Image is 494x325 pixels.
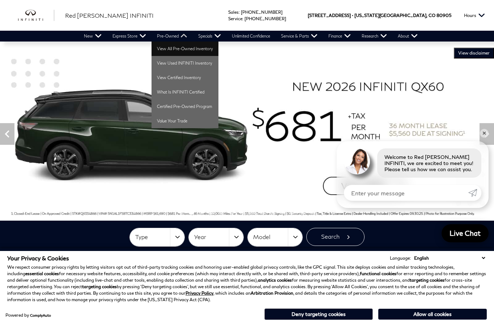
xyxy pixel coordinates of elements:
button: Year [189,228,243,246]
span: Go to slide 2 [188,207,195,214]
span: Go to slide 5 [218,207,225,214]
span: Live Chat [446,229,484,238]
p: We respect consumer privacy rights by letting visitors opt out of third-party tracking cookies an... [7,264,487,303]
span: Go to slide 4 [208,207,215,214]
span: Sales [228,9,239,15]
a: ComplyAuto [30,313,51,317]
strong: Arbitration Provision [251,290,293,296]
span: Go to slide 13 [299,207,306,214]
div: Language: [390,256,411,260]
input: Enter your message [344,185,468,201]
select: Language Select [412,255,487,261]
a: Red [PERSON_NAME] INFINITI [65,11,154,20]
a: infiniti [18,10,54,21]
a: Service & Parts [276,31,323,42]
div: Powered by [5,313,51,317]
span: Go to slide 8 [248,207,256,214]
a: Live Chat [442,224,489,242]
strong: functional cookies [360,271,396,276]
span: : [239,9,240,15]
span: Go to slide 1 [178,207,185,214]
span: Your Privacy & Cookies [7,255,69,261]
span: Go to slide 11 [279,207,286,214]
button: Type [130,228,184,246]
span: : [242,16,243,21]
a: About [392,31,423,42]
span: Go to slide 9 [259,207,266,214]
span: Go to slide 3 [198,207,205,214]
a: [PHONE_NUMBER] [241,9,282,15]
div: Welcome to Red [PERSON_NAME] INFINITI, we are excited to meet you! Please tell us how we can assi... [377,148,481,178]
a: Privacy Policy [186,290,213,296]
img: INFINITI [18,10,54,21]
strong: essential cookies [25,271,59,276]
a: New [78,31,107,42]
span: Go to slide 12 [289,207,296,214]
button: Model [248,228,302,246]
a: View Certified Inventory [152,70,218,85]
button: Allow all cookies [378,309,487,320]
a: View All Pre-Owned Inventory [152,42,218,56]
span: Type [135,231,170,243]
a: View Used INFINITI Inventory [152,56,218,70]
a: Unlimited Confidence [226,31,276,42]
a: Certified Pre-Owned Program [152,99,218,114]
span: Model [253,231,288,243]
a: Value Your Trade [152,114,218,128]
div: Next [480,123,494,145]
nav: Main Navigation [78,31,423,42]
a: Specials [193,31,226,42]
span: Service [228,16,242,21]
span: Go to slide 7 [238,207,246,214]
button: Deny targeting cookies [264,308,373,320]
span: Go to slide 10 [269,207,276,214]
a: [PHONE_NUMBER] [244,16,286,21]
strong: analytics cookies [258,277,292,283]
span: Go to slide 6 [228,207,235,214]
a: What Is INFINITI Certified [152,85,218,99]
a: Express Store [107,31,152,42]
a: Pre-Owned [152,31,193,42]
img: Agent profile photo [344,148,370,174]
a: [STREET_ADDRESS] • [US_STATE][GEOGRAPHIC_DATA], CO 80905 [308,13,451,18]
span: Go to slide 14 [309,207,316,214]
a: Submit [468,185,481,201]
button: VIEW DISCLAIMER [454,48,494,58]
strong: targeting cookies [410,277,444,283]
a: Research [356,31,392,42]
span: VIEW DISCLAIMER [458,50,490,56]
span: Year [194,231,229,243]
a: Finance [323,31,356,42]
strong: targeting cookies [82,284,117,289]
span: Red [PERSON_NAME] INFINITI [65,12,154,19]
button: Search [306,228,365,246]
